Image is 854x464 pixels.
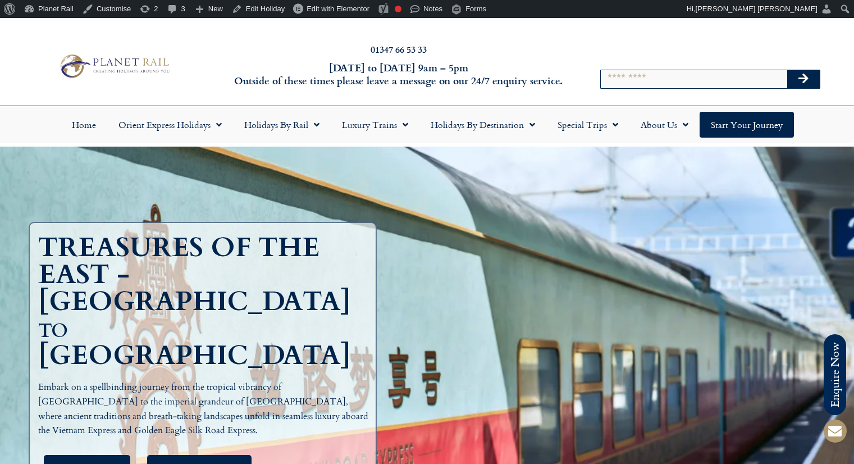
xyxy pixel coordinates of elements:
a: Start your Journey [700,112,794,138]
span: Edit with Elementor [307,4,369,13]
a: About Us [629,112,700,138]
a: Home [61,112,107,138]
p: Embark on a spellbinding journey from the tropical vibrancy of [GEOGRAPHIC_DATA] to the imperial ... [38,380,373,438]
a: Orient Express Holidays [107,112,233,138]
a: Luxury Trains [331,112,419,138]
div: Focus keyphrase not set [395,6,401,12]
img: Planet Rail Train Holidays Logo [56,52,172,80]
h6: [DATE] to [DATE] 9am – 5pm Outside of these times please leave a message on our 24/7 enquiry serv... [231,61,567,88]
a: Holidays by Rail [233,112,331,138]
a: Special Trips [546,112,629,138]
nav: Menu [6,112,848,138]
h1: TREASURES OF THE EAST - [GEOGRAPHIC_DATA] to [GEOGRAPHIC_DATA] [38,234,373,369]
button: Search [787,70,820,88]
a: Holidays by Destination [419,112,546,138]
span: [PERSON_NAME] [PERSON_NAME] [696,4,818,13]
a: 01347 66 53 33 [371,43,427,56]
